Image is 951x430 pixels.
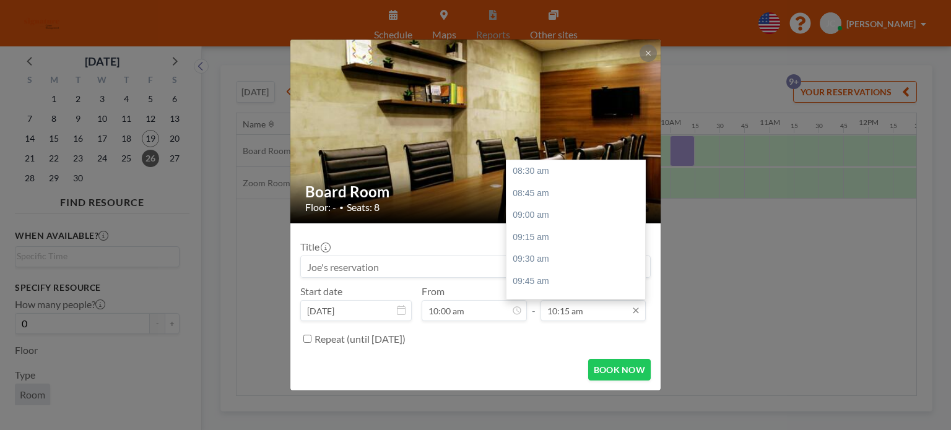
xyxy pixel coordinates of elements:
[315,333,406,345] label: Repeat (until [DATE])
[305,183,647,201] h2: Board Room
[347,201,380,213] span: Seats: 8
[506,270,651,293] div: 09:45 am
[290,8,662,256] img: 537.jpg
[532,290,536,317] span: -
[588,359,651,381] button: BOOK NOW
[339,203,344,212] span: •
[300,241,329,253] label: Title
[506,226,651,249] div: 09:15 am
[506,248,651,270] div: 09:30 am
[301,256,650,277] input: Joe's reservation
[506,293,651,315] div: 10:00 am
[422,285,445,298] label: From
[506,183,651,205] div: 08:45 am
[300,285,342,298] label: Start date
[506,204,651,226] div: 09:00 am
[506,160,651,183] div: 08:30 am
[305,201,336,213] span: Floor: -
